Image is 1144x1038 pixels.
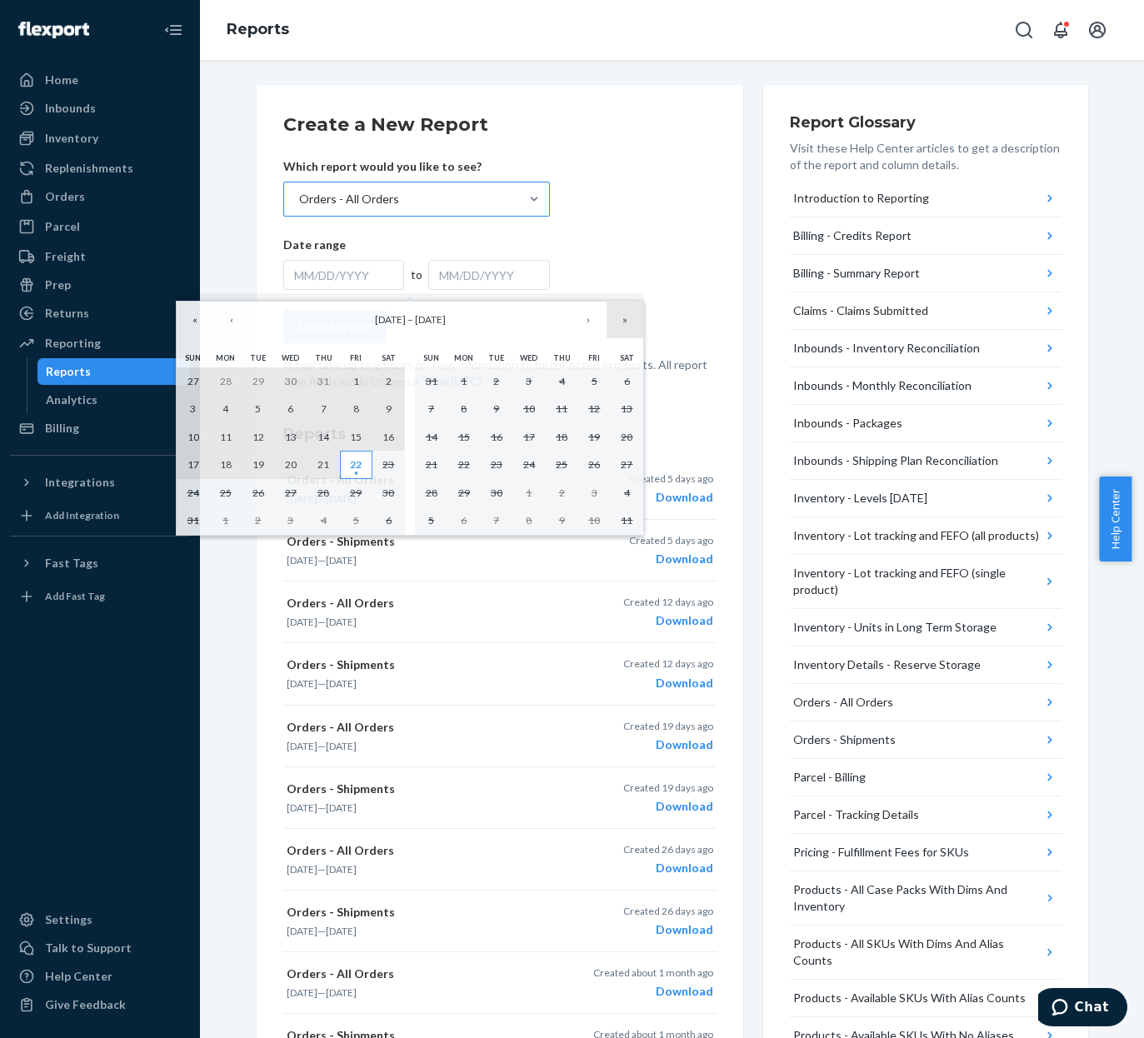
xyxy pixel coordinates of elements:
p: — [287,924,568,938]
p: Created 5 days ago [629,533,713,547]
span: [DATE] [375,313,406,326]
time: [DATE] [287,925,317,937]
button: August 4, 2025 [209,395,242,423]
abbr: August 8, 2025 [353,402,359,415]
span: Chat [37,12,71,27]
abbr: October 5, 2025 [428,514,434,526]
div: Orders [45,188,85,205]
time: [DATE] [326,863,357,876]
div: Products - Available SKUs With Alias Counts [793,990,1026,1006]
abbr: September 2, 2025 [493,375,499,387]
abbr: October 9, 2025 [559,514,565,526]
a: Billing [10,415,190,442]
div: Inventory - Levels [DATE] [793,490,927,507]
p: — [287,862,568,876]
button: August 2, 2025 [372,367,405,396]
div: Add Fast Tag [45,589,105,603]
div: Returns [45,305,89,322]
button: August 13, 2025 [274,423,307,452]
abbr: September 15, 2025 [458,431,470,443]
button: Products - All Case Packs With Dims And Inventory [790,871,1062,926]
abbr: July 28, 2025 [220,375,232,387]
button: August 9, 2025 [372,395,405,423]
p: Created 19 days ago [623,719,713,733]
div: Billing - Credits Report [793,227,912,244]
button: Help Center [1099,477,1132,561]
abbr: September 16, 2025 [491,431,502,443]
a: Add Fast Tag [10,583,190,610]
button: [DATE] – [DATE] [250,302,570,338]
button: August 20, 2025 [274,451,307,479]
abbr: August 25, 2025 [220,487,232,499]
p: Created 26 days ago [623,904,713,918]
span: – [406,313,415,326]
abbr: August 3, 2025 [190,402,196,415]
p: — [287,553,568,567]
div: Prep [45,277,71,293]
abbr: October 11, 2025 [621,514,632,526]
div: Download [623,612,713,629]
abbr: August 4, 2025 [222,402,228,415]
p: This report provides details about orders including order creation time, estimated ship time, pro... [25,151,375,222]
abbr: September 2, 2025 [255,514,261,526]
a: Reports [37,358,191,385]
button: Give Feedback [10,991,190,1018]
abbr: October 6, 2025 [461,514,467,526]
time: [DATE] [326,677,357,690]
time: [DATE] [287,740,317,752]
abbr: September 17, 2025 [523,431,535,443]
time: [DATE] [287,863,317,876]
abbr: September 18, 2025 [556,431,567,443]
button: July 29, 2025 [242,367,274,396]
abbr: September 5, 2025 [353,514,359,526]
button: Close Navigation [157,13,190,47]
div: 531 How to Understand an Orders Report [25,33,375,89]
div: Download [593,983,713,1000]
abbr: October 2, 2025 [559,487,565,499]
abbr: August 20, 2025 [285,458,297,471]
button: Parcel - Tracking Details [790,796,1062,834]
time: [DATE] [326,925,357,937]
abbr: September 6, 2025 [386,514,392,526]
p: Created 5 days ago [629,472,713,486]
div: Inventory - Lot tracking and FEFO (single product) [793,565,1042,598]
abbr: August 11, 2025 [220,431,232,443]
abbr: September 27, 2025 [621,458,632,471]
abbr: September 19, 2025 [588,431,600,443]
abbr: August 29, 2025 [350,487,362,499]
div: Download [623,675,713,691]
abbr: September 12, 2025 [588,402,600,415]
abbr: September 20, 2025 [621,431,632,443]
abbr: Tuesday [250,353,266,362]
button: Orders - Shipments[DATE]—[DATE]Created 5 days agoDownload [283,520,717,581]
h2: Create a New Report [283,112,717,138]
div: Download [623,736,713,753]
abbr: August 17, 2025 [187,458,199,471]
button: Orders - All Orders[DATE]—[DATE]Created 19 days agoDownload [283,706,717,767]
div: Home [45,72,78,88]
abbr: August 26, 2025 [252,487,264,499]
div: Inventory - Lot tracking and FEFO (all products) [793,527,1039,544]
a: Orders [10,183,190,210]
button: ‹ [213,302,250,338]
p: Which report would you like to see? [283,158,550,175]
button: Orders - All Orders[DATE]—[DATE]Created 12 days agoDownload [283,581,717,643]
abbr: September 11, 2025 [556,402,567,415]
a: Add Integration [10,502,190,529]
button: Inbounds - Shipping Plan Reconciliation [790,442,1062,480]
abbr: September 4, 2025 [321,514,327,526]
div: Help Center [45,968,112,985]
div: Products - All SKUs With Dims And Alias Counts [793,936,1042,969]
abbr: September 7, 2025 [428,402,434,415]
button: August 1, 2025 [340,367,372,396]
abbr: October 10, 2025 [588,514,600,526]
a: Returns [10,300,190,327]
div: Replenishments [45,160,133,177]
div: Download [629,551,713,567]
button: Inventory Details - Reserve Storage [790,646,1062,684]
abbr: Sunday [185,353,201,362]
p: Visit these Help Center articles to get a description of the report and column details. [790,140,1062,173]
div: Download [629,489,713,506]
time: [DATE] [326,616,357,628]
abbr: October 1, 2025 [526,487,532,499]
